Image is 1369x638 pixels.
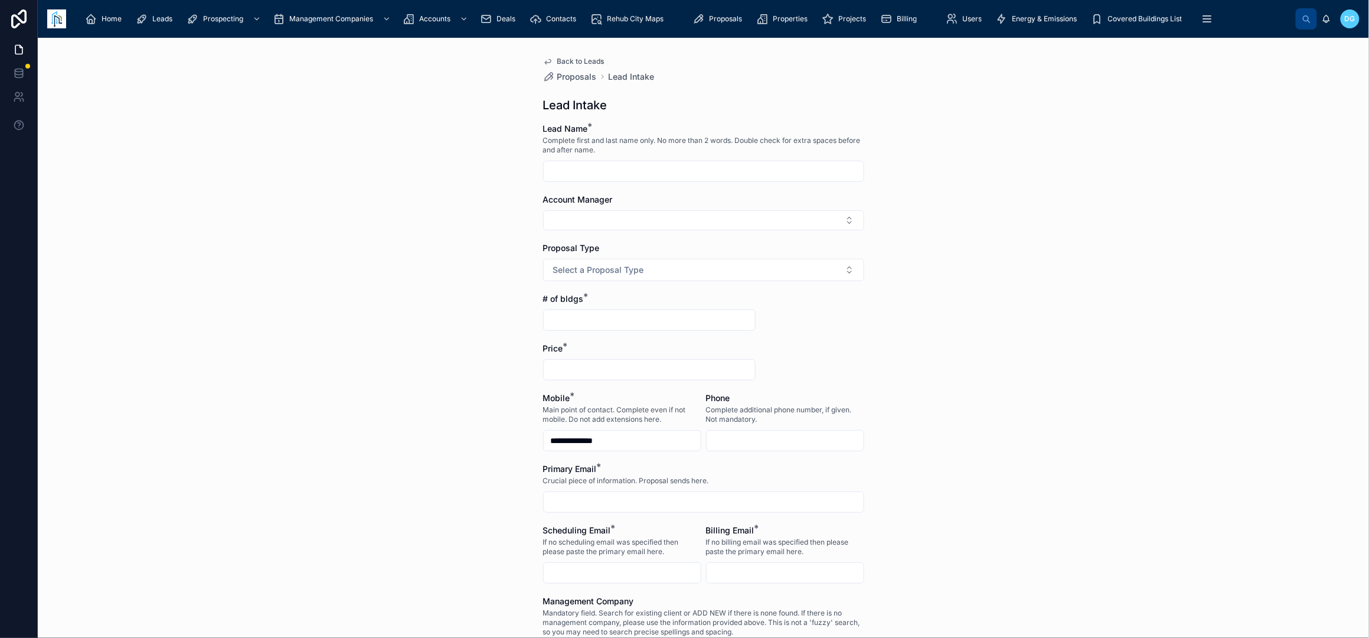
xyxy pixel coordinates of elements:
span: Projects [838,14,866,24]
button: Select Button [543,259,864,281]
span: If no scheduling email was specified then please paste the primary email here. [543,538,701,556]
span: Billing [897,14,917,24]
span: Management Company [543,596,634,606]
a: Management Companies [269,8,397,30]
img: App logo [47,9,66,28]
span: Complete additional phone number, if given. Not mandatory. [706,405,864,424]
div: scrollable content [76,6,1296,32]
span: Main point of contact. Complete even if not mobile. Do not add extensions here. [543,405,701,424]
span: Scheduling Email [543,525,611,535]
span: Home [102,14,122,24]
a: Back to Leads [543,57,605,66]
a: Rehub City Maps [587,8,672,30]
span: Proposal Type [543,243,600,253]
a: Home [81,8,130,30]
span: Account Manager [543,194,613,204]
span: Rehub City Maps [607,14,664,24]
span: Proposals [709,14,742,24]
span: Lead Name [543,123,588,134]
a: Deals [476,8,524,30]
span: Accounts [419,14,450,24]
span: Management Companies [289,14,373,24]
a: Projects [818,8,874,30]
h1: Lead Intake [543,97,607,113]
a: Contacts [526,8,584,30]
span: Crucial piece of information. Proposal sends here. [543,476,709,486]
span: Price [543,343,563,353]
a: Lead Intake [609,71,655,83]
span: Mandatory field. Search for existing client or ADD NEW if there is none found. If there is no man... [543,608,864,637]
button: Select Button [543,210,864,230]
span: Covered Buildings List [1108,14,1182,24]
a: Covered Buildings List [1088,8,1191,30]
a: Prospecting [183,8,267,30]
span: Primary Email [543,464,597,474]
a: Billing [877,8,925,30]
span: If no billing email was specified then please paste the primary email here. [706,538,864,556]
span: Deals [496,14,515,24]
span: Back to Leads [557,57,605,66]
span: Properties [773,14,808,24]
span: # of bldgs [543,294,584,304]
a: Leads [132,8,181,30]
span: Energy & Emissions [1012,14,1077,24]
span: DG [1345,14,1355,24]
span: Leads [152,14,172,24]
a: Proposals [689,8,750,30]
span: Proposals [557,71,597,83]
span: Contacts [546,14,576,24]
a: Properties [753,8,816,30]
span: Billing Email [706,525,754,535]
span: Mobile [543,393,570,403]
span: Select a Proposal Type [553,264,644,276]
span: Phone [706,393,730,403]
a: Proposals [543,71,597,83]
span: Prospecting [203,14,243,24]
span: Complete first and last name only. No more than 2 words. Double check for extra spaces before and... [543,136,864,155]
a: Energy & Emissions [992,8,1086,30]
a: Accounts [399,8,474,30]
a: Users [942,8,990,30]
span: Users [962,14,982,24]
